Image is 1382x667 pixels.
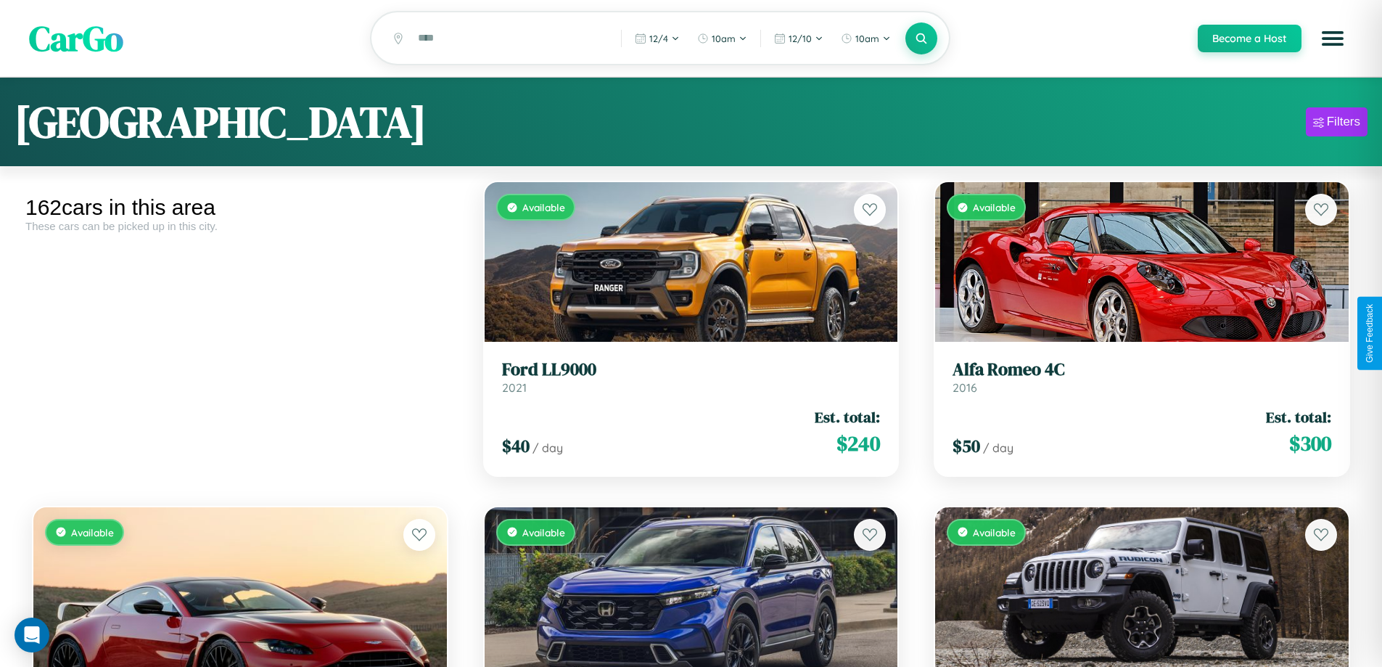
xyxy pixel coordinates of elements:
span: $ 300 [1289,429,1331,458]
span: Available [973,201,1016,213]
span: CarGo [29,15,123,62]
h3: Alfa Romeo 4C [953,359,1331,380]
button: Open menu [1312,18,1353,59]
span: $ 40 [502,434,530,458]
span: Available [973,526,1016,539]
span: 2016 [953,380,977,395]
h1: [GEOGRAPHIC_DATA] [15,92,427,152]
span: $ 50 [953,434,980,458]
div: 162 cars in this area [25,195,455,220]
a: Alfa Romeo 4C2016 [953,359,1331,395]
span: 2021 [502,380,527,395]
button: 12/10 [767,27,831,50]
h3: Ford LL9000 [502,359,881,380]
button: Filters [1306,107,1367,136]
span: Available [522,201,565,213]
span: Available [522,526,565,539]
span: $ 240 [836,429,880,458]
div: Open Intercom Messenger [15,618,49,652]
span: 10am [855,33,879,44]
span: / day [532,441,563,455]
button: Become a Host [1198,25,1301,52]
div: Give Feedback [1365,304,1375,363]
button: 10am [834,27,898,50]
div: These cars can be picked up in this city. [25,220,455,232]
span: / day [983,441,1013,455]
span: 12 / 4 [649,33,668,44]
span: 12 / 10 [789,33,812,44]
span: Est. total: [815,406,880,427]
span: 10am [712,33,736,44]
span: Available [71,526,114,539]
div: Filters [1327,115,1360,129]
span: Est. total: [1266,406,1331,427]
button: 10am [690,27,754,50]
a: Ford LL90002021 [502,359,881,395]
button: 12/4 [628,27,687,50]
